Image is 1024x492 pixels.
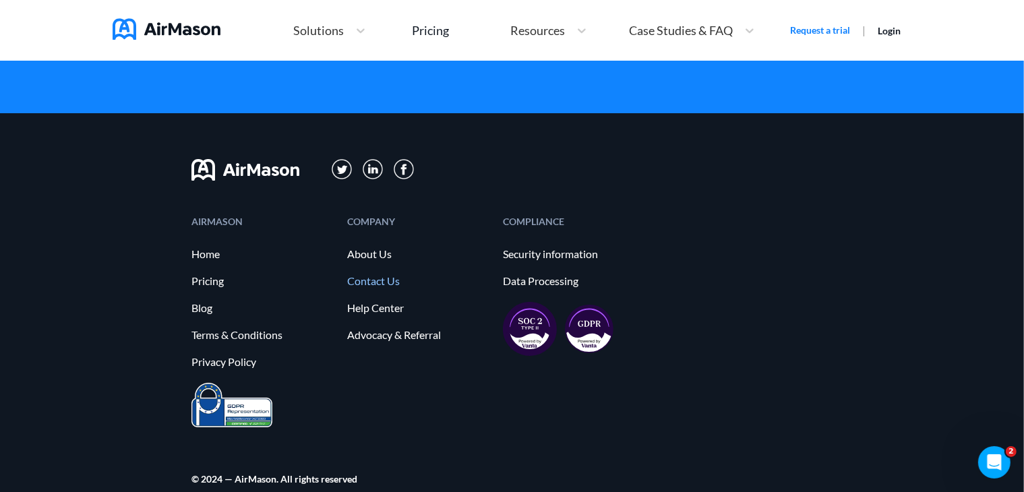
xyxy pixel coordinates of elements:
img: soc2-17851990f8204ed92eb8cdb2d5e8da73.svg [503,302,557,356]
iframe: Intercom live chat [978,446,1011,479]
a: Request a trial [790,24,850,37]
a: Security information [503,248,645,260]
span: | [862,24,866,36]
a: Blog [191,302,334,314]
a: Login [878,25,901,36]
img: svg+xml;base64,PD94bWwgdmVyc2lvbj0iMS4wIiBlbmNvZGluZz0iVVRGLTgiPz4KPHN2ZyB3aWR0aD0iMzFweCIgaGVpZ2... [363,159,384,180]
div: Pricing [412,24,449,36]
a: About Us [347,248,489,260]
a: Home [191,248,334,260]
img: gdpr-98ea35551734e2af8fd9405dbdaf8c18.svg [565,305,613,353]
a: Pricing [412,18,449,42]
div: © 2024 — AirMason. All rights reserved [191,474,357,483]
a: Advocacy & Referral [347,329,489,341]
a: Data Processing [503,275,645,287]
img: svg+xml;base64,PHN2ZyB3aWR0aD0iMTYwIiBoZWlnaHQ9IjMyIiB2aWV3Qm94PSIwIDAgMTYwIDMyIiBmaWxsPSJub25lIi... [191,159,299,181]
span: Case Studies & FAQ [629,24,733,36]
a: Terms & Conditions [191,329,334,341]
a: Help Center [347,302,489,314]
div: AIRMASON [191,217,334,226]
a: Privacy Policy [191,356,334,368]
div: COMPANY [347,217,489,226]
div: COMPLIANCE [503,217,645,226]
img: svg+xml;base64,PD94bWwgdmVyc2lvbj0iMS4wIiBlbmNvZGluZz0iVVRGLTgiPz4KPHN2ZyB3aWR0aD0iMzBweCIgaGVpZ2... [394,159,414,179]
span: Solutions [293,24,344,36]
img: AirMason Logo [113,18,220,40]
img: prighter-certificate-eu-7c0b0bead1821e86115914626e15d079.png [191,383,272,428]
a: Contact Us [347,275,489,287]
span: Resources [510,24,565,36]
a: Pricing [191,275,334,287]
span: 2 [1006,446,1017,457]
img: svg+xml;base64,PD94bWwgdmVyc2lvbj0iMS4wIiBlbmNvZGluZz0iVVRGLTgiPz4KPHN2ZyB3aWR0aD0iMzFweCIgaGVpZ2... [332,159,353,180]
